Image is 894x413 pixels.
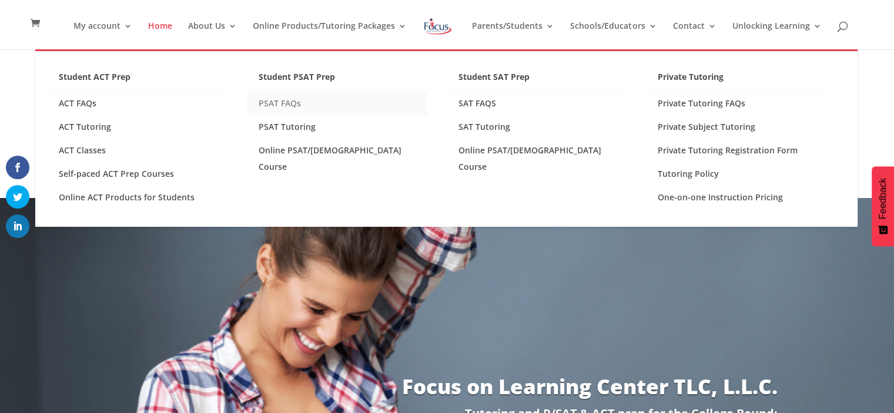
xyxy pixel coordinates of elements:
[447,115,627,139] a: SAT Tutoring
[253,22,407,49] a: Online Products/Tutoring Packages
[447,92,627,115] a: SAT FAQS
[47,115,227,139] a: ACT Tutoring
[47,162,227,186] a: Self-paced ACT Prep Courses
[47,69,227,92] a: Student ACT Prep
[872,166,894,246] button: Feedback - Show survey
[447,139,627,179] a: Online PSAT/[DEMOGRAPHIC_DATA] Course
[646,186,826,209] a: One-on-one Instruction Pricing
[402,372,778,400] a: Focus on Learning Center TLC, L.L.C.
[732,22,821,49] a: Unlocking Learning
[672,22,716,49] a: Contact
[447,69,627,92] a: Student SAT Prep
[646,69,826,92] a: Private Tutoring
[247,139,427,179] a: Online PSAT/[DEMOGRAPHIC_DATA] Course
[878,178,888,219] span: Feedback
[472,22,554,49] a: Parents/Students
[646,92,826,115] a: Private Tutoring FAQs
[247,92,427,115] a: PSAT FAQs
[247,115,427,139] a: PSAT Tutoring
[646,115,826,139] a: Private Subject Tutoring
[47,186,227,209] a: Online ACT Products for Students
[247,69,427,92] a: Student PSAT Prep
[188,22,237,49] a: About Us
[423,16,453,37] img: Focus on Learning
[570,22,657,49] a: Schools/Educators
[646,162,826,186] a: Tutoring Policy
[148,22,172,49] a: Home
[47,139,227,162] a: ACT Classes
[73,22,132,49] a: My account
[646,139,826,162] a: Private Tutoring Registration Form
[47,92,227,115] a: ACT FAQs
